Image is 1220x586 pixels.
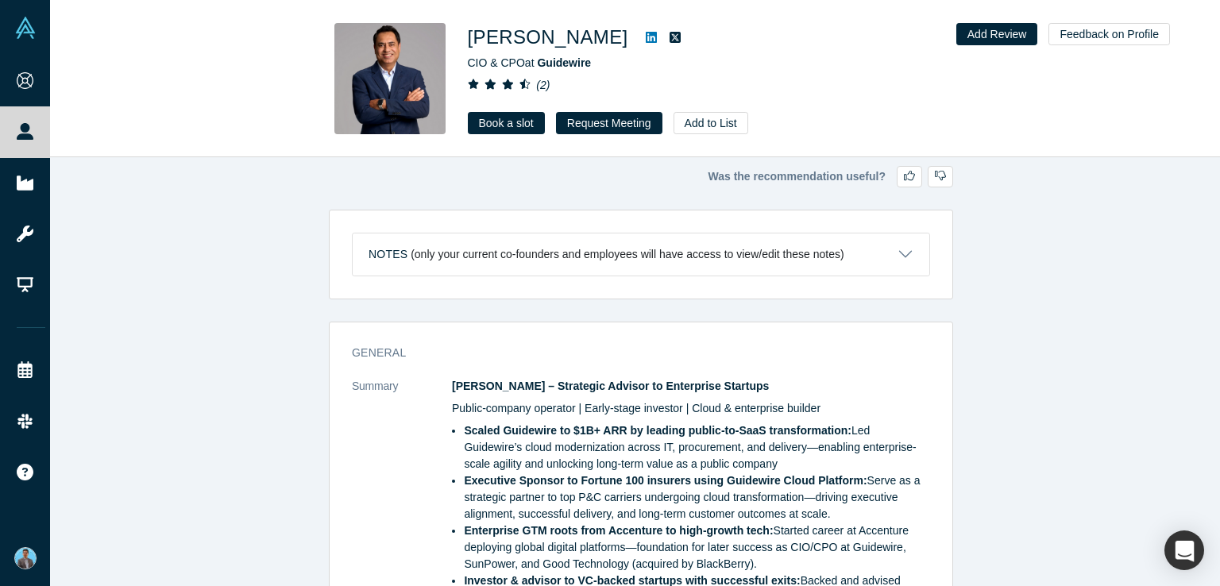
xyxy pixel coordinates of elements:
[536,79,550,91] i: ( 2 )
[956,23,1038,45] button: Add Review
[468,112,545,134] a: Book a slot
[464,472,930,522] li: Serve as a strategic partner to top P&C carriers undergoing cloud transformation—driving executiv...
[556,112,662,134] button: Request Meeting
[537,56,591,69] a: Guidewire
[674,112,748,134] button: Add to List
[369,246,407,263] h3: Notes
[464,522,930,573] li: Started career at Accenture deploying global digital platforms—foundation for later success as CI...
[464,474,867,487] strong: Executive Sponsor to Fortune 100 insurers using Guidewire Cloud Platform:
[329,166,953,187] div: Was the recommendation useful?
[464,524,773,537] strong: Enterprise GTM roots from Accenture to high-growth tech:
[411,248,844,261] p: (only your current co-founders and employees will have access to view/edit these notes)
[468,56,592,69] span: CIO & CPO at
[352,345,908,361] h3: General
[14,547,37,569] img: Akshay Panse's Account
[14,17,37,39] img: Alchemist Vault Logo
[1048,23,1170,45] button: Feedback on Profile
[334,23,446,134] img: Chet Mandair's Profile Image
[464,422,930,472] li: Led Guidewire’s cloud modernization across IT, procurement, and delivery—enabling enterprise-scal...
[464,424,851,437] strong: Scaled Guidewire to $1B+ ARR by leading public-to-SaaS transformation:
[452,380,769,392] strong: [PERSON_NAME] – Strategic Advisor to Enterprise Startups
[468,23,628,52] h1: [PERSON_NAME]
[452,400,930,417] p: Public-company operator | Early-stage investor | Cloud & enterprise builder
[353,233,929,276] button: Notes (only your current co-founders and employees will have access to view/edit these notes)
